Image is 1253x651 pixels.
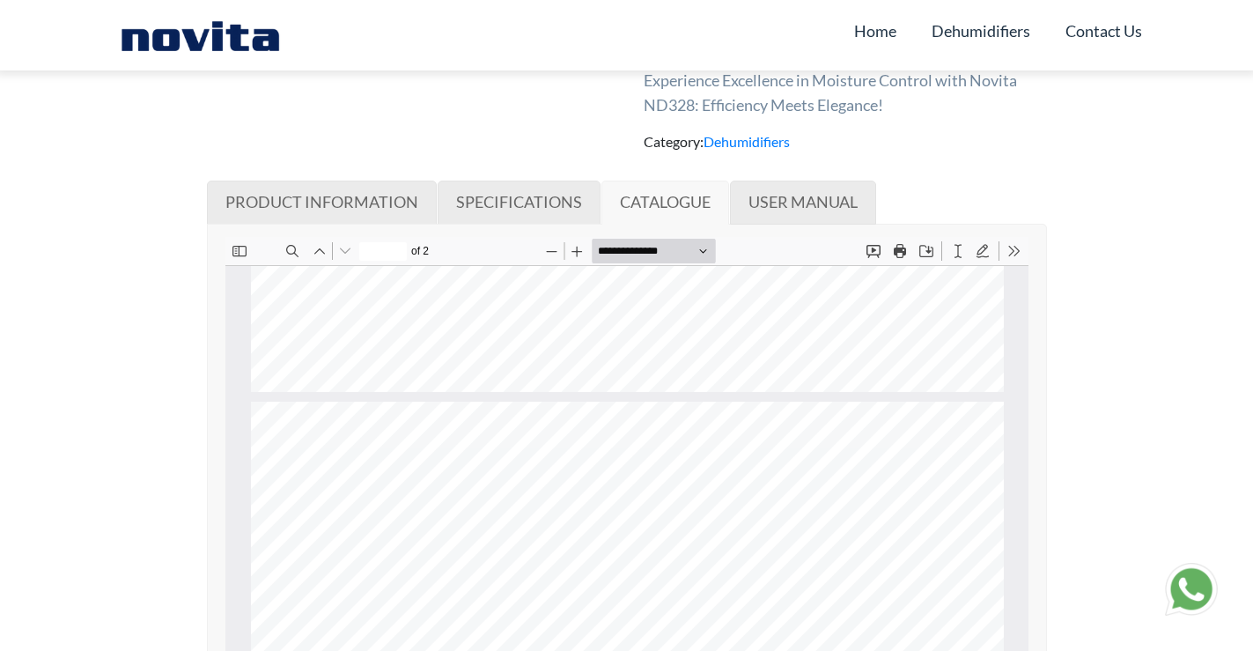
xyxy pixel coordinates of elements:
[748,192,858,211] span: USER MANUAL
[644,68,1047,117] p: Experience Excellence in Moisture Control with Novita ND328: Efficiency Meets Elegance!
[644,133,790,150] span: Category:
[112,18,289,53] img: Novita
[932,14,1030,48] a: Dehumidifiers
[620,192,711,211] span: CATALOGUE
[730,181,876,225] a: USER MANUAL
[438,181,601,225] a: SPECIFICATIONS
[1065,14,1142,48] a: Contact Us
[704,133,790,150] a: Dehumidifiers
[207,181,437,225] a: PRODUCT INFORMATION
[854,14,896,48] a: Home
[225,192,418,211] span: PRODUCT INFORMATION
[456,192,582,211] span: SPECIFICATIONS
[601,181,729,225] a: CATALOGUE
